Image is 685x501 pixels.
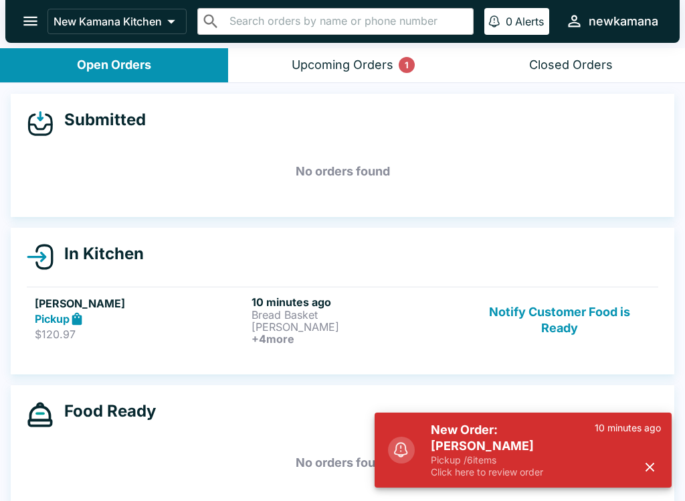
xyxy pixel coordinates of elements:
[35,312,70,326] strong: Pickup
[35,328,246,341] p: $120.97
[589,13,658,29] div: newkamana
[506,15,512,28] p: 0
[35,295,246,311] h5: [PERSON_NAME]
[13,4,47,38] button: open drawer
[27,147,658,196] h5: No orders found
[529,58,613,73] div: Closed Orders
[47,9,187,34] button: New Kamana Kitchen
[54,244,144,264] h4: In Kitchen
[252,309,463,321] p: Bread Basket
[252,333,463,345] h6: + 4 more
[431,466,595,478] p: Click here to review order
[431,454,595,466] p: Pickup / 6 items
[252,295,463,309] h6: 10 minutes ago
[560,7,664,35] button: newkamana
[77,58,151,73] div: Open Orders
[54,15,162,28] p: New Kamana Kitchen
[252,321,463,333] p: [PERSON_NAME]
[431,422,595,454] h5: New Order: [PERSON_NAME]
[595,422,661,434] p: 10 minutes ago
[515,15,544,28] p: Alerts
[54,110,146,130] h4: Submitted
[469,295,650,345] button: Notify Customer Food is Ready
[225,12,468,31] input: Search orders by name or phone number
[292,58,393,73] div: Upcoming Orders
[405,58,409,72] p: 1
[27,287,658,353] a: [PERSON_NAME]Pickup$120.9710 minutes agoBread Basket[PERSON_NAME]+4moreNotify Customer Food is Ready
[27,439,658,487] h5: No orders found
[54,401,156,421] h4: Food Ready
